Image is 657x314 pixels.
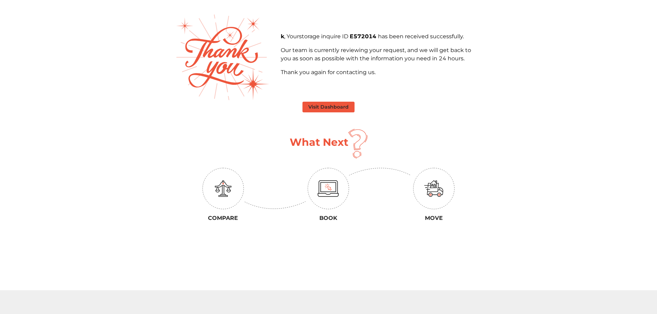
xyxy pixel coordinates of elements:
[350,33,378,40] b: E572014
[244,201,306,209] img: up
[308,168,349,209] img: circle
[424,180,444,197] img: move
[281,33,284,40] b: k
[302,102,355,112] button: Visit Dashboard
[290,136,348,149] h1: What Next
[176,14,269,100] img: thank-you
[281,68,481,77] p: Thank you again for contacting us.
[386,215,481,221] h3: Move
[202,168,244,209] img: circle
[176,215,271,221] h3: Compare
[299,33,321,40] span: storage
[281,215,376,221] h3: Book
[281,32,481,41] p: , Your inquire ID has been received successfully.
[348,129,368,159] img: question
[349,168,411,176] img: down
[413,168,455,209] img: circle
[215,180,231,197] img: education
[281,46,481,63] p: Our team is currently reviewing your request, and we will get back to you as soon as possible wit...
[318,180,339,197] img: monitor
